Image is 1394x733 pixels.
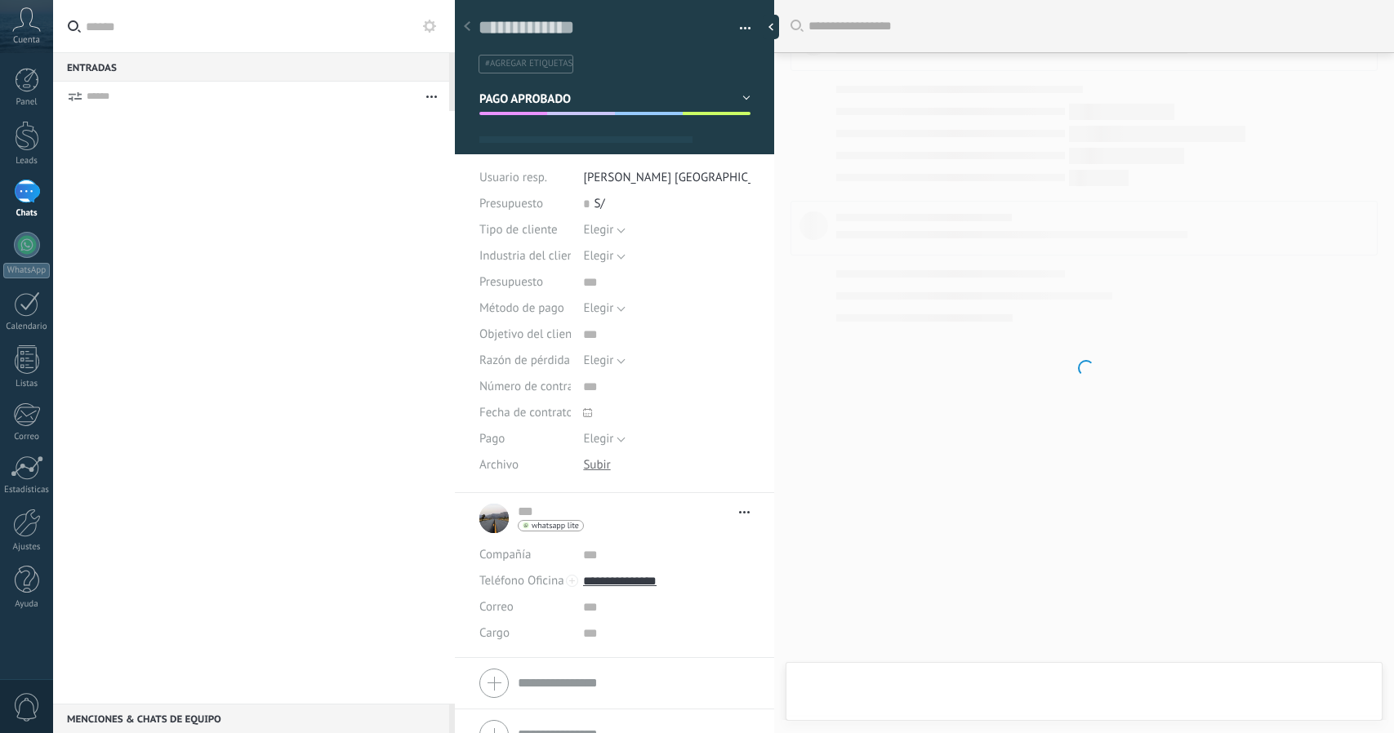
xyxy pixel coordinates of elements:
[3,485,51,495] div: Estadísticas
[485,58,572,69] span: #agregar etiquetas
[3,208,51,219] div: Chats
[532,522,579,530] span: whatsapp lite
[479,322,571,348] div: Objetivo del cliente
[3,542,51,553] div: Ajustes
[479,599,514,615] span: Correo
[479,348,571,374] div: Razón de pérdida
[479,426,571,452] div: Pago
[479,573,564,589] span: Teléfono Oficina
[583,300,613,316] span: Elegir
[583,243,626,269] button: Elegir
[53,52,449,82] div: Entradas
[479,542,571,568] div: Compañía
[594,196,604,211] span: S/
[479,400,571,426] div: Fecha de contrato
[479,250,584,262] span: Industria del cliente
[479,594,514,620] button: Correo
[583,348,626,374] button: Elegir
[583,248,613,264] span: Elegir
[763,15,779,39] div: Ocultar
[583,353,613,368] span: Elegir
[479,380,584,393] span: Número de contrato
[583,222,613,238] span: Elegir
[479,620,571,646] div: Cargo
[3,263,50,278] div: WhatsApp
[479,217,571,243] div: Tipo de cliente
[583,170,784,185] span: [PERSON_NAME] [GEOGRAPHIC_DATA]
[583,431,613,446] span: Elegir
[479,302,564,314] span: Método de pago
[3,432,51,442] div: Correo
[479,328,582,340] span: Objetivo del cliente
[479,243,571,269] div: Industria del cliente
[479,269,571,295] div: Presupuesto
[13,35,40,46] span: Cuenta
[3,156,51,167] div: Leads
[479,627,510,639] span: Cargo
[3,379,51,389] div: Listas
[479,170,547,185] span: Usuario resp.
[479,276,543,288] span: Presupuesto
[479,196,543,211] span: Presupuesto
[479,191,571,217] div: Presupuesto
[3,599,51,610] div: Ayuda
[479,354,570,366] span: Razón de pérdida
[479,433,505,445] span: Pago
[583,426,626,452] button: Elegir
[479,374,571,400] div: Número de contrato
[479,295,571,322] div: Método de pago
[3,322,51,332] div: Calendario
[479,459,519,471] span: Archivo
[583,295,626,322] button: Elegir
[583,217,626,243] button: Elegir
[479,406,573,419] span: Fecha de contrato
[479,568,564,594] button: Teléfono Oficina
[3,97,51,108] div: Panel
[53,704,449,733] div: Menciones & Chats de equipo
[479,224,558,236] span: Tipo de cliente
[479,165,571,191] div: Usuario resp.
[479,452,571,478] div: Archivo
